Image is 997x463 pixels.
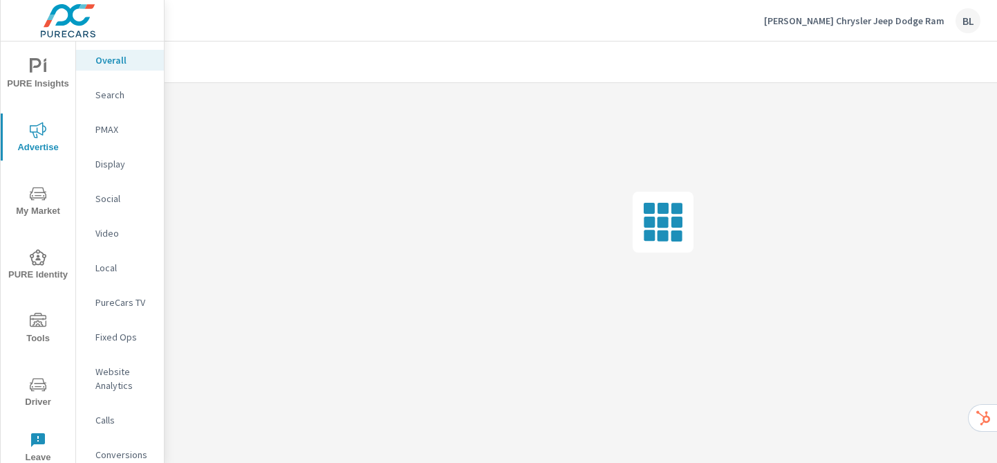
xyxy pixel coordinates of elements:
div: Overall [76,50,164,71]
div: Calls [76,410,164,430]
p: Website Analytics [95,365,153,392]
p: Conversions [95,448,153,462]
span: Driver [5,376,71,410]
p: Social [95,192,153,206]
p: PMAX [95,122,153,136]
div: Search [76,84,164,105]
span: Tools [5,313,71,347]
p: Calls [95,413,153,427]
p: Local [95,261,153,275]
p: Fixed Ops [95,330,153,344]
div: Social [76,188,164,209]
p: Overall [95,53,153,67]
p: PureCars TV [95,296,153,309]
div: PureCars TV [76,292,164,313]
span: Advertise [5,122,71,156]
p: Search [95,88,153,102]
span: My Market [5,185,71,219]
div: Fixed Ops [76,327,164,347]
div: PMAX [76,119,164,140]
p: Display [95,157,153,171]
p: [PERSON_NAME] Chrysler Jeep Dodge Ram [764,15,944,27]
div: Website Analytics [76,361,164,396]
span: PURE Identity [5,249,71,283]
div: Local [76,257,164,278]
p: Video [95,226,153,240]
div: Display [76,154,164,174]
span: PURE Insights [5,58,71,92]
div: BL [956,8,980,33]
div: Video [76,223,164,244]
